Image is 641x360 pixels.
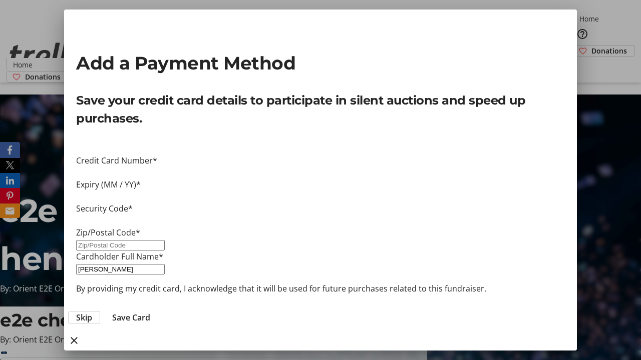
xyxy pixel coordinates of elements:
iframe: Secure card number input frame [76,166,565,178]
span: Skip [76,311,92,323]
input: Zip/Postal Code [76,240,165,250]
label: Expiry (MM / YY)* [76,179,141,190]
span: Save Card [112,311,150,323]
label: Security Code* [76,203,133,214]
h2: Add a Payment Method [76,49,565,76]
label: Cardholder Full Name* [76,251,163,262]
p: By providing my credit card, I acknowledge that it will be used for future purchases related to t... [76,282,565,294]
input: Card Holder Name [76,264,165,274]
label: Zip/Postal Code* [76,227,140,238]
button: Save Card [104,311,158,323]
button: close [64,330,84,350]
iframe: Secure CVC input frame [76,214,565,226]
button: Skip [68,311,100,324]
label: Credit Card Number* [76,155,157,166]
iframe: Secure expiration date input frame [76,190,565,202]
p: Save your credit card details to participate in silent auctions and speed up purchases. [76,91,565,127]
